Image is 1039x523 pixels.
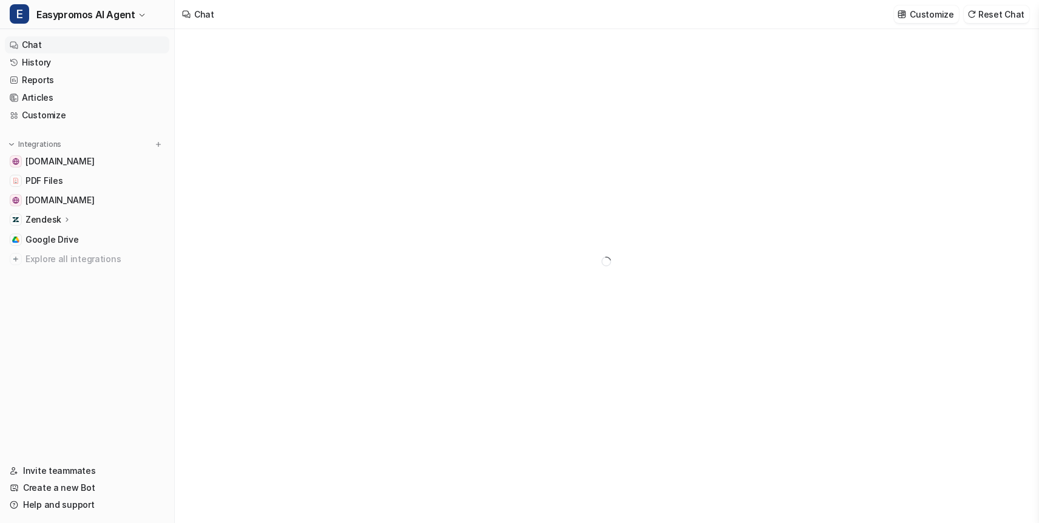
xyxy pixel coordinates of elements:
span: [DOMAIN_NAME] [25,194,94,206]
a: Articles [5,89,169,106]
span: PDF Files [25,175,63,187]
a: Help and support [5,496,169,513]
img: explore all integrations [10,253,22,265]
a: Customize [5,107,169,124]
a: PDF FilesPDF Files [5,172,169,189]
a: Explore all integrations [5,251,169,268]
img: easypromos-apiref.redoc.ly [12,158,19,165]
span: Google Drive [25,234,79,246]
a: Reports [5,72,169,89]
p: Customize [910,8,953,21]
img: menu_add.svg [154,140,163,149]
span: Explore all integrations [25,249,164,269]
span: [DOMAIN_NAME] [25,155,94,167]
p: Zendesk [25,214,61,226]
a: History [5,54,169,71]
span: E [10,4,29,24]
button: Reset Chat [964,5,1029,23]
img: customize [898,10,906,19]
img: reset [967,10,976,19]
a: easypromos-apiref.redoc.ly[DOMAIN_NAME] [5,153,169,170]
div: Chat [194,8,214,21]
span: Easypromos AI Agent [36,6,135,23]
button: Customize [894,5,958,23]
img: PDF Files [12,177,19,184]
a: www.easypromosapp.com[DOMAIN_NAME] [5,192,169,209]
img: Zendesk [12,216,19,223]
a: Create a new Bot [5,479,169,496]
a: Invite teammates [5,462,169,479]
button: Integrations [5,138,65,150]
img: expand menu [7,140,16,149]
p: Integrations [18,140,61,149]
a: Chat [5,36,169,53]
img: www.easypromosapp.com [12,197,19,204]
a: Google DriveGoogle Drive [5,231,169,248]
img: Google Drive [12,236,19,243]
